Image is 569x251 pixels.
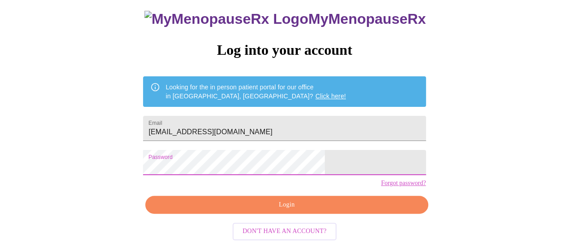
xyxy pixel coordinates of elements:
a: Don't have an account? [230,227,339,234]
img: MyMenopauseRx Logo [144,11,308,27]
h3: MyMenopauseRx [144,11,426,27]
button: Login [145,196,428,214]
span: Login [156,199,417,211]
a: Forgot password? [381,180,426,187]
button: Don't have an account? [233,223,336,240]
a: Click here! [315,92,346,100]
div: Looking for the in person patient portal for our office in [GEOGRAPHIC_DATA], [GEOGRAPHIC_DATA]? [166,79,346,104]
h3: Log into your account [143,42,426,58]
span: Don't have an account? [242,226,327,237]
